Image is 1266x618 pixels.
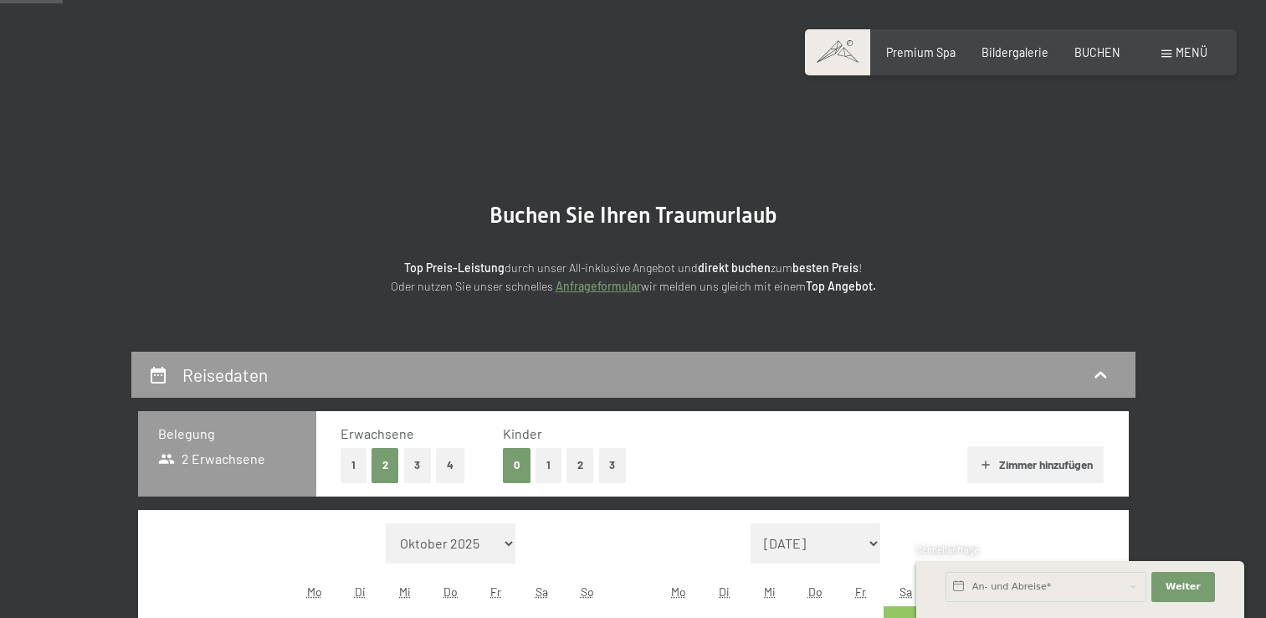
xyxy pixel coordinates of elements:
[698,260,771,275] strong: direkt buchen
[372,448,399,482] button: 2
[341,448,366,482] button: 1
[556,279,641,293] a: Anfrageformular
[503,425,542,441] span: Kinder
[443,585,458,599] abbr: Donnerstag
[967,446,1104,483] button: Zimmer hinzufügen
[808,585,823,599] abbr: Donnerstag
[1166,580,1201,594] span: Weiter
[719,585,730,599] abbr: Dienstag
[489,203,777,228] span: Buchen Sie Ihren Traumurlaub
[158,450,266,468] span: 2 Erwachsene
[404,448,432,482] button: 3
[1176,45,1207,59] span: Menü
[916,544,979,555] span: Schnellanfrage
[900,585,912,599] abbr: Samstag
[1074,45,1120,59] a: BUCHEN
[436,448,464,482] button: 4
[566,448,594,482] button: 2
[399,585,411,599] abbr: Mittwoch
[581,585,594,599] abbr: Sonntag
[599,448,627,482] button: 3
[792,260,859,275] strong: besten Preis
[490,585,501,599] abbr: Freitag
[355,585,366,599] abbr: Dienstag
[982,45,1048,59] a: Bildergalerie
[341,425,414,441] span: Erwachsene
[536,448,561,482] button: 1
[503,448,530,482] button: 0
[307,585,322,599] abbr: Montag
[1151,572,1215,602] button: Weiter
[265,259,1002,296] p: durch unser All-inklusive Angebot und zum ! Oder nutzen Sie unser schnelles wir melden uns gleich...
[886,45,956,59] a: Premium Spa
[855,585,866,599] abbr: Freitag
[404,260,505,275] strong: Top Preis-Leistung
[806,279,876,293] strong: Top Angebot.
[764,585,776,599] abbr: Mittwoch
[536,585,548,599] abbr: Samstag
[158,425,296,443] h3: Belegung
[671,585,686,599] abbr: Montag
[182,364,268,385] h2: Reisedaten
